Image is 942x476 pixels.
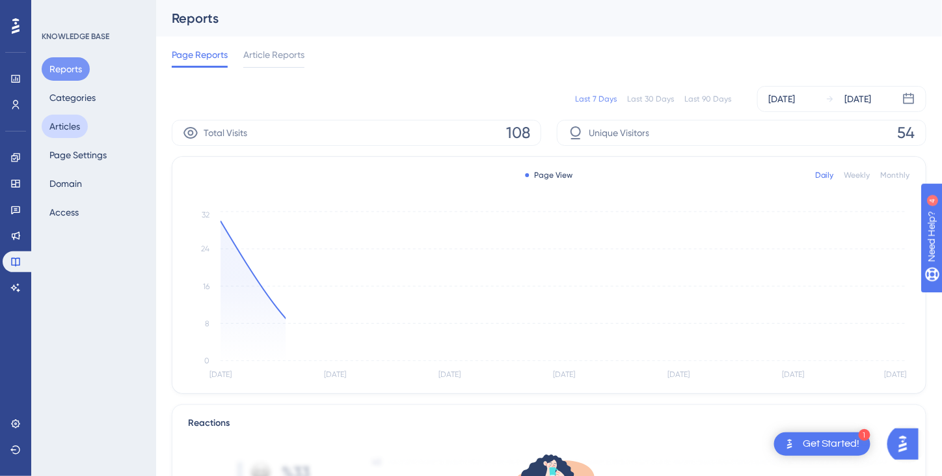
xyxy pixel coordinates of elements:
[526,170,573,180] div: Page View
[172,9,894,27] div: Reports
[324,371,346,380] tspan: [DATE]
[90,7,94,17] div: 4
[42,115,88,138] button: Articles
[42,31,109,42] div: KNOWLEDGE BASE
[188,415,910,431] div: Reactions
[845,91,872,107] div: [DATE]
[204,125,247,141] span: Total Visits
[627,94,674,104] div: Last 30 Days
[42,201,87,224] button: Access
[884,371,906,380] tspan: [DATE]
[898,122,915,143] span: 54
[859,429,870,441] div: 1
[204,356,209,365] tspan: 0
[881,170,910,180] div: Monthly
[768,91,795,107] div: [DATE]
[205,319,209,328] tspan: 8
[203,282,209,291] tspan: 16
[209,371,232,380] tspan: [DATE]
[202,210,209,219] tspan: 32
[667,371,690,380] tspan: [DATE]
[172,47,228,63] span: Page Reports
[438,371,461,380] tspan: [DATE]
[201,245,209,254] tspan: 24
[553,371,575,380] tspan: [DATE]
[844,170,870,180] div: Weekly
[782,436,798,452] img: launcher-image-alternative-text
[42,143,114,167] button: Page Settings
[42,86,103,109] button: Categories
[506,122,530,143] span: 108
[42,57,90,81] button: Reports
[774,432,870,456] div: Open Get Started! checklist, remaining modules: 1
[589,125,649,141] span: Unique Visitors
[31,3,81,19] span: Need Help?
[243,47,304,63] span: Article Reports
[815,170,834,180] div: Daily
[684,94,731,104] div: Last 90 Days
[575,94,617,104] div: Last 7 Days
[803,437,860,451] div: Get Started!
[42,172,90,195] button: Domain
[782,371,804,380] tspan: [DATE]
[887,425,926,464] iframe: UserGuiding AI Assistant Launcher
